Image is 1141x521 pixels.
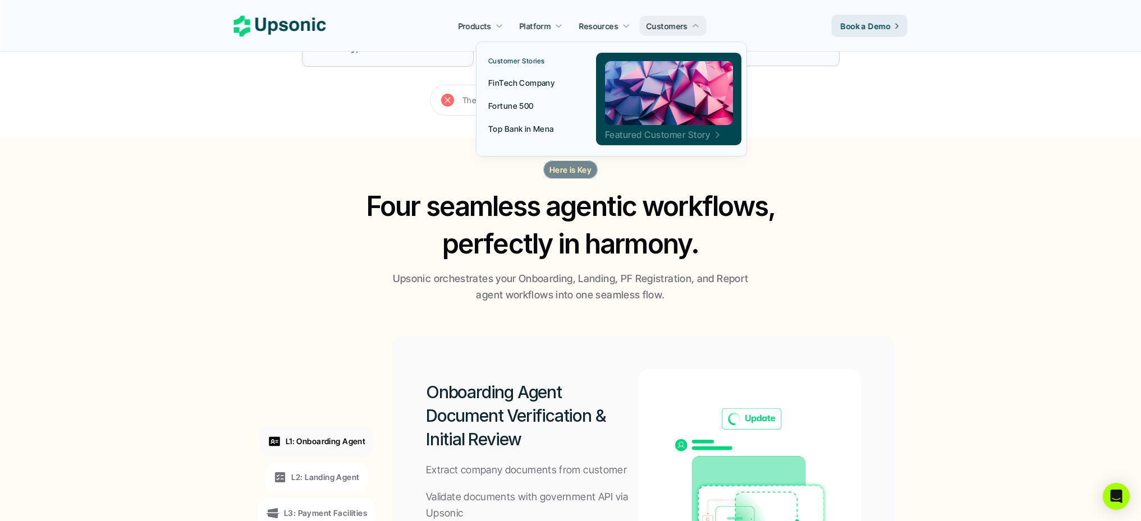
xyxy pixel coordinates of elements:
[426,462,627,478] p: Extract company documents from customer
[596,53,741,145] a: Featured Customer Story
[647,20,688,32] p: Customers
[451,16,510,36] a: Products
[286,435,365,447] p: L1: Onboarding Agent
[388,271,753,303] p: Upsonic orchestrates your Onboarding, Landing, PF Registration, and Report agent workflows into o...
[482,118,576,139] a: Top Bank in Mena
[605,128,722,141] span: Featured Customer Story
[355,187,786,262] h2: Four seamless agentic workflows, perfectly in harmony.
[313,9,463,53] strong: Your teams can’t build agentic workflows that work in harmony, end to end.
[549,164,592,176] p: Here is Key
[488,123,554,135] p: Top Bank in Mena
[458,20,491,32] p: Products
[519,20,551,32] p: Platform
[482,95,576,116] a: Fortune 500
[832,15,908,37] a: Book a Demo
[488,100,534,112] p: Fortune 500
[579,20,618,32] p: Resources
[482,72,576,93] a: FinTech Company
[291,471,359,483] p: L2: Landing Agent
[426,380,638,451] h2: Onboarding Agent Document Verification & Initial Review
[841,20,891,32] p: Book a Demo
[488,77,555,89] p: FinTech Company
[284,507,367,519] p: L3: Payment Facilities
[488,57,545,65] p: Customer Stories
[605,128,710,141] p: Featured Customer Story
[462,93,700,107] p: The that aren’t fit for your workflows.
[1103,483,1130,510] div: Open Intercom Messenger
